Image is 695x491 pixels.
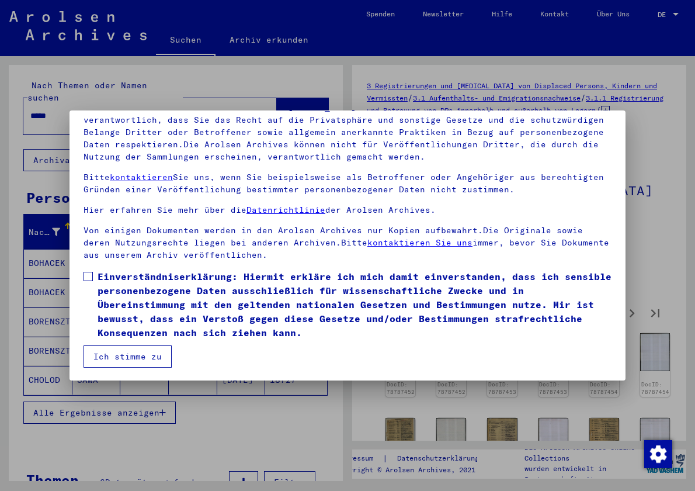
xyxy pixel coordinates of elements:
[98,269,611,340] span: Einverständniserklärung: Hiermit erkläre ich mich damit einverstanden, dass ich sensible personen...
[246,205,325,215] a: Datenrichtlinie
[84,204,611,216] p: Hier erfahren Sie mehr über die der Arolsen Archives.
[84,224,611,261] p: Von einigen Dokumenten werden in den Arolsen Archives nur Kopien aufbewahrt.Die Originale sowie d...
[84,345,172,368] button: Ich stimme zu
[644,440,672,468] img: Zustimmung ändern
[84,171,611,196] p: Bitte Sie uns, wenn Sie beispielsweise als Betroffener oder Angehöriger aus berechtigten Gründen ...
[367,237,472,248] a: kontaktieren Sie uns
[84,89,611,163] p: Bitte beachten Sie, dass dieses Portal über NS - Verfolgte sensible Daten zu identifizierten oder...
[110,172,173,182] a: kontaktieren
[644,440,672,468] div: Zustimmung ändern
